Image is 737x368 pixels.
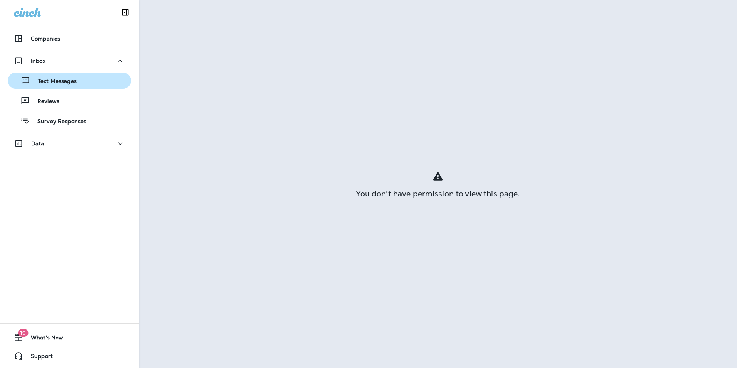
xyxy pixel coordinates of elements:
button: Collapse Sidebar [114,5,136,20]
p: Text Messages [30,78,77,85]
button: Survey Responses [8,113,131,129]
button: Data [8,136,131,151]
span: Support [23,353,53,362]
span: What's New [23,334,63,344]
div: You don't have permission to view this page. [139,191,737,197]
p: Inbox [31,58,45,64]
button: 19What's New [8,330,131,345]
button: Text Messages [8,73,131,89]
p: Reviews [30,98,59,105]
button: Inbox [8,53,131,69]
p: Data [31,140,44,147]
button: Companies [8,31,131,46]
p: Companies [31,35,60,42]
p: Survey Responses [30,118,86,125]
span: 19 [18,329,28,337]
button: Support [8,348,131,364]
button: Reviews [8,93,131,109]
